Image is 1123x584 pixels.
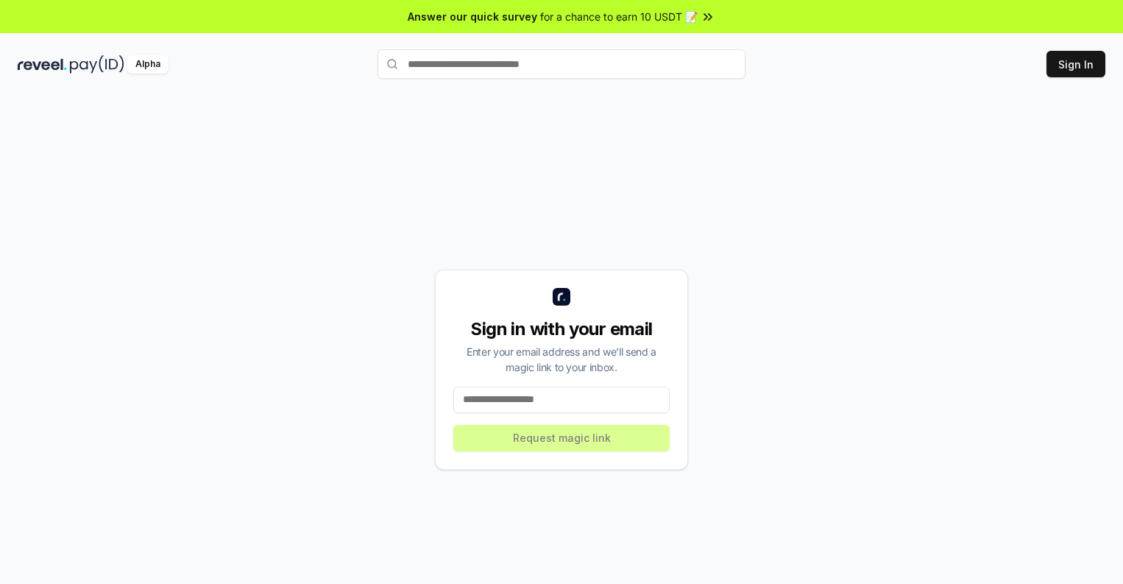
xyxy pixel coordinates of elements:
[127,55,169,74] div: Alpha
[408,9,537,24] span: Answer our quick survey
[540,9,698,24] span: for a chance to earn 10 USDT 📝
[70,55,124,74] img: pay_id
[18,55,67,74] img: reveel_dark
[553,288,570,306] img: logo_small
[1046,51,1105,77] button: Sign In
[453,344,670,375] div: Enter your email address and we’ll send a magic link to your inbox.
[453,317,670,341] div: Sign in with your email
